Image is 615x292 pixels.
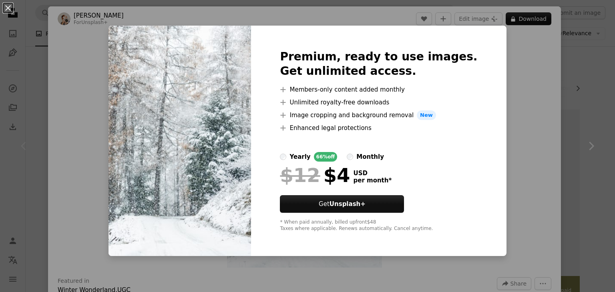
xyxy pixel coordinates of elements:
span: New [417,110,436,120]
input: yearly66%off [280,154,286,160]
li: Image cropping and background removal [280,110,477,120]
div: monthly [356,152,384,162]
img: premium_photo-1671127303910-754ac2224c7a [109,26,251,256]
li: Unlimited royalty-free downloads [280,98,477,107]
input: monthly [347,154,353,160]
span: $12 [280,165,320,186]
span: USD [353,170,392,177]
div: * When paid annually, billed upfront $48 Taxes where applicable. Renews automatically. Cancel any... [280,219,477,232]
h2: Premium, ready to use images. Get unlimited access. [280,50,477,78]
li: Members-only content added monthly [280,85,477,94]
button: GetUnsplash+ [280,195,404,213]
div: 66% off [314,152,338,162]
div: $4 [280,165,350,186]
div: yearly [289,152,310,162]
strong: Unsplash+ [330,200,366,208]
span: per month * [353,177,392,184]
li: Enhanced legal protections [280,123,477,133]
